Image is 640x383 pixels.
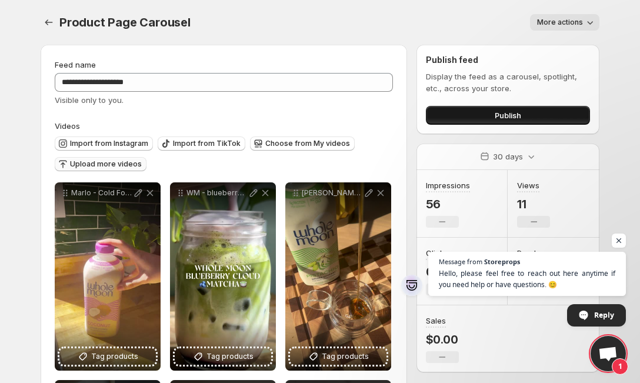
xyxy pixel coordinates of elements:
h3: Purchases [517,247,556,259]
span: Import from Instagram [70,139,148,148]
h3: Impressions [426,179,470,191]
button: Import from TikTok [158,136,245,151]
span: Message from [439,258,482,265]
h3: Clicks [426,247,448,259]
span: Visible only to you. [55,95,124,105]
span: Hello, please feel free to reach out here anytime if you need help or have questions. 😊 [439,268,615,290]
span: Tag products [322,351,369,362]
span: 1 [612,358,628,375]
h2: Publish feed [426,54,590,66]
div: Open chat [591,336,626,371]
p: Marlo - Cold Foam - Hibiscus Rose Mocktail 1 [71,188,132,198]
span: Upload more videos [70,159,142,169]
p: 0 [426,265,459,279]
span: Storeprops [484,258,520,265]
h3: Views [517,179,539,191]
span: Import from TikTok [173,139,241,148]
span: Videos [55,121,80,131]
p: $0.00 [426,332,459,347]
span: Product Page Carousel [59,15,191,29]
span: Tag products [206,351,254,362]
button: Choose from My videos [250,136,355,151]
span: Reply [594,305,614,325]
button: Tag products [175,348,271,365]
div: [PERSON_NAME] 1 - maple pistachio latteTag products [285,182,391,371]
button: Tag products [290,348,386,365]
button: More actions [530,14,599,31]
button: Tag products [59,348,156,365]
button: Upload more videos [55,157,146,171]
span: More actions [537,18,583,27]
p: WM - blueberry cloud foam [186,188,248,198]
span: Tag products [91,351,138,362]
p: 30 days [493,151,523,162]
span: Choose from My videos [265,139,350,148]
div: WM - blueberry cloud foamTag products [170,182,276,371]
button: Settings [41,14,57,31]
h3: Sales [426,315,446,327]
div: Marlo - Cold Foam - Hibiscus Rose Mocktail 1Tag products [55,182,161,371]
button: Publish [426,106,590,125]
p: 11 [517,197,550,211]
span: Publish [495,109,521,121]
span: Feed name [55,60,96,69]
p: 56 [426,197,470,211]
button: Import from Instagram [55,136,153,151]
p: Display the feed as a carousel, spotlight, etc., across your store. [426,71,590,94]
p: [PERSON_NAME] 1 - maple pistachio latte [302,188,363,198]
